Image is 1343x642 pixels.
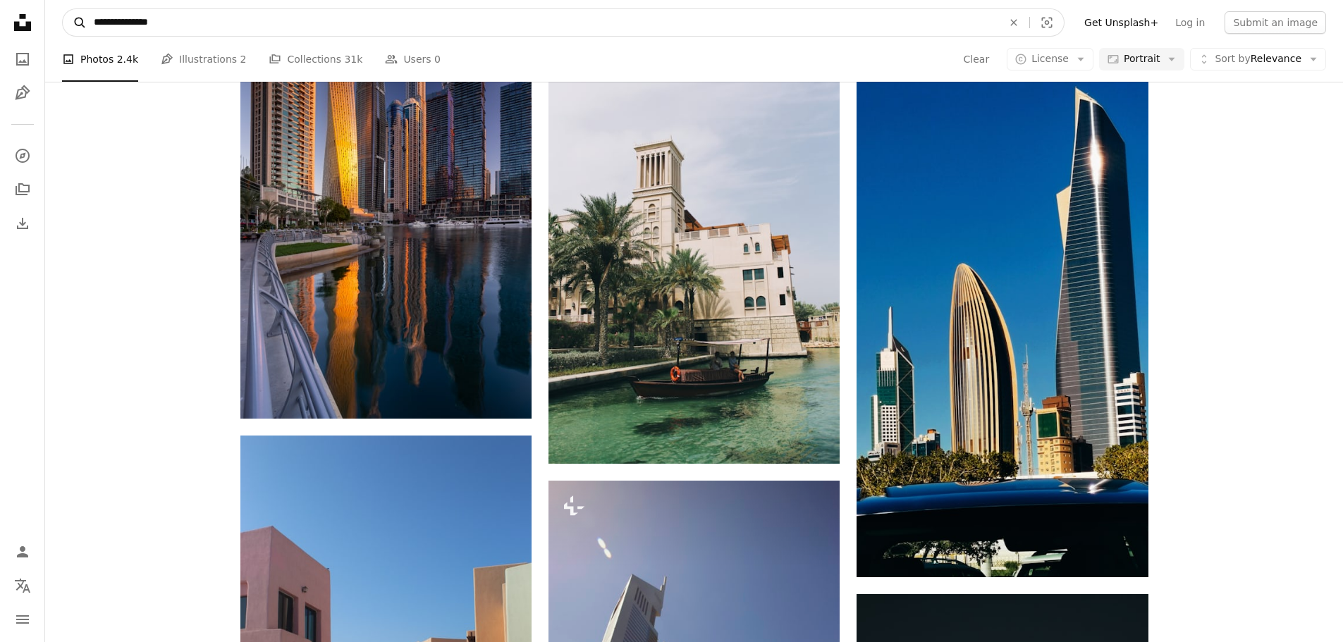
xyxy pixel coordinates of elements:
form: Find visuals sitewide [62,8,1065,37]
button: License [1007,48,1093,70]
span: License [1031,53,1069,64]
button: Search Unsplash [63,9,87,36]
button: Portrait [1099,48,1184,70]
a: boat near building [548,238,840,251]
a: Users 0 [385,37,441,82]
button: Language [8,572,37,600]
a: Get Unsplash+ [1076,11,1167,34]
span: 31k [344,51,362,67]
span: 0 [434,51,441,67]
a: Home — Unsplash [8,8,37,39]
button: Sort byRelevance [1190,48,1326,70]
button: Visual search [1030,9,1064,36]
button: Clear [998,9,1029,36]
a: Log in / Sign up [8,538,37,566]
a: Photos [8,45,37,73]
a: Illustrations [8,79,37,107]
a: The Dubai Marina, a residential neighborhood at sunrise [240,194,532,206]
a: Download History [8,209,37,237]
span: 2 [240,51,247,67]
a: Illustrations 2 [161,37,246,82]
button: Clear [963,48,991,70]
a: Log in [1167,11,1213,34]
span: Sort by [1215,53,1250,64]
a: Explore [8,142,37,170]
a: high rise building under blue sky during daytime [857,266,1148,278]
span: Portrait [1124,52,1160,66]
span: Relevance [1215,52,1301,66]
button: Menu [8,605,37,634]
a: Collections [8,175,37,204]
button: Submit an image [1225,11,1326,34]
a: Collections 31k [269,37,362,82]
img: boat near building [548,27,840,464]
